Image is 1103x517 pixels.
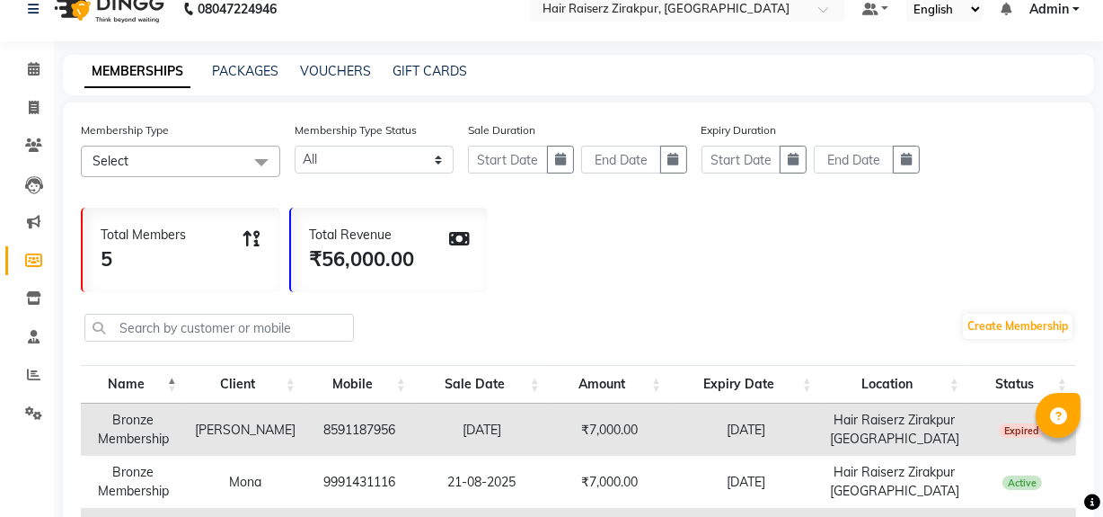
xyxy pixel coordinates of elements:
[212,63,278,79] a: PACKAGES
[968,365,1076,404] th: Status: activate to sort column ascending
[702,146,781,174] input: Start Date
[101,245,186,274] div: 5
[415,456,549,508] td: 21-08-2025
[468,146,548,174] input: Start Date
[814,146,894,174] input: End Date
[84,314,354,342] input: Search by customer or mobile
[821,365,968,404] th: Location: activate to sort column ascending
[549,365,670,404] th: Amount: activate to sort column ascending
[84,56,190,88] a: MEMBERSHIPS
[304,456,415,508] td: 9991431116
[186,404,304,456] td: [PERSON_NAME]
[670,404,821,456] td: [DATE]
[963,314,1072,339] a: Create Membership
[415,365,549,404] th: Sale Date: activate to sort column ascending
[309,245,414,274] div: ₹56,000.00
[821,456,968,508] td: Hair Raiserz Zirakpur [GEOGRAPHIC_DATA]
[295,122,417,138] label: Membership Type Status
[81,404,186,456] td: Bronze Membership
[549,404,670,456] td: ₹7,000.00
[300,63,371,79] a: VOUCHERS
[415,404,549,456] td: [DATE]
[549,456,670,508] td: ₹7,000.00
[999,423,1046,438] span: Expired
[393,63,467,79] a: GIFT CARDS
[581,146,661,174] input: End Date
[309,226,414,245] div: Total Revenue
[186,456,304,508] td: Mona
[101,226,186,245] div: Total Members
[468,122,535,138] label: Sale Duration
[1002,476,1043,490] span: Active
[702,122,777,138] label: Expiry Duration
[186,365,304,404] th: Client: activate to sort column ascending
[93,153,128,169] span: Select
[670,456,821,508] td: [DATE]
[81,365,186,404] th: Name: activate to sort column descending
[670,365,821,404] th: Expiry Date: activate to sort column ascending
[821,404,968,456] td: Hair Raiserz Zirakpur [GEOGRAPHIC_DATA]
[304,365,415,404] th: Mobile: activate to sort column ascending
[304,404,415,456] td: 8591187956
[81,456,186,508] td: Bronze Membership
[81,122,169,138] label: Membership Type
